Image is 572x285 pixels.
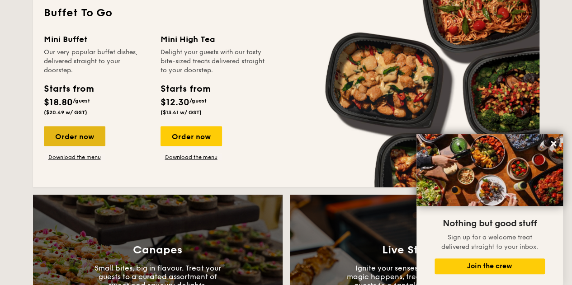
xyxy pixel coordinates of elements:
[161,47,266,75] div: Delight your guests with our tasty bite-sized treats delivered straight to your doorstep.
[435,258,545,274] button: Join the crew
[161,82,210,95] div: Starts from
[161,33,266,46] div: Mini High Tea
[44,82,93,95] div: Starts from
[546,136,561,151] button: Close
[44,109,87,115] span: ($20.49 w/ GST)
[443,218,537,229] span: Nothing but good stuff
[44,47,150,75] div: Our very popular buffet dishes, delivered straight to your doorstep.
[161,109,202,115] span: ($13.41 w/ GST)
[161,126,222,146] div: Order now
[382,243,447,256] h3: Live Station
[416,134,563,206] img: DSC07876-Edit02-Large.jpeg
[161,97,189,107] span: $12.30
[44,153,105,160] a: Download the menu
[44,6,529,20] h2: Buffet To Go
[73,97,90,103] span: /guest
[441,234,538,251] span: Sign up for a welcome treat delivered straight to your inbox.
[189,97,207,103] span: /guest
[44,97,73,107] span: $18.80
[133,243,182,256] h3: Canapes
[44,33,150,46] div: Mini Buffet
[161,153,222,160] a: Download the menu
[44,126,105,146] div: Order now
